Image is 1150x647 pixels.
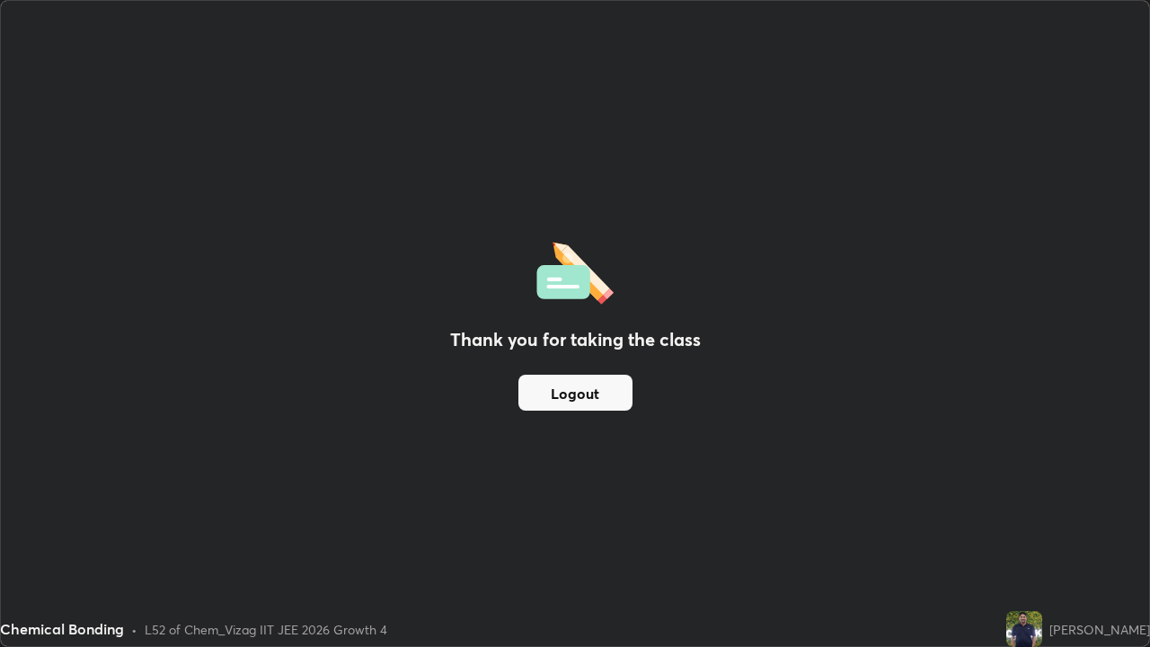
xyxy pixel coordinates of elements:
[536,236,614,305] img: offlineFeedback.1438e8b3.svg
[1049,620,1150,639] div: [PERSON_NAME]
[1006,611,1042,647] img: 62d1efffd37040b885fa3e8d7df1966b.jpg
[518,375,632,411] button: Logout
[450,326,701,353] h2: Thank you for taking the class
[145,620,387,639] div: L52 of Chem_Vizag IIT JEE 2026 Growth 4
[131,620,137,639] div: •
